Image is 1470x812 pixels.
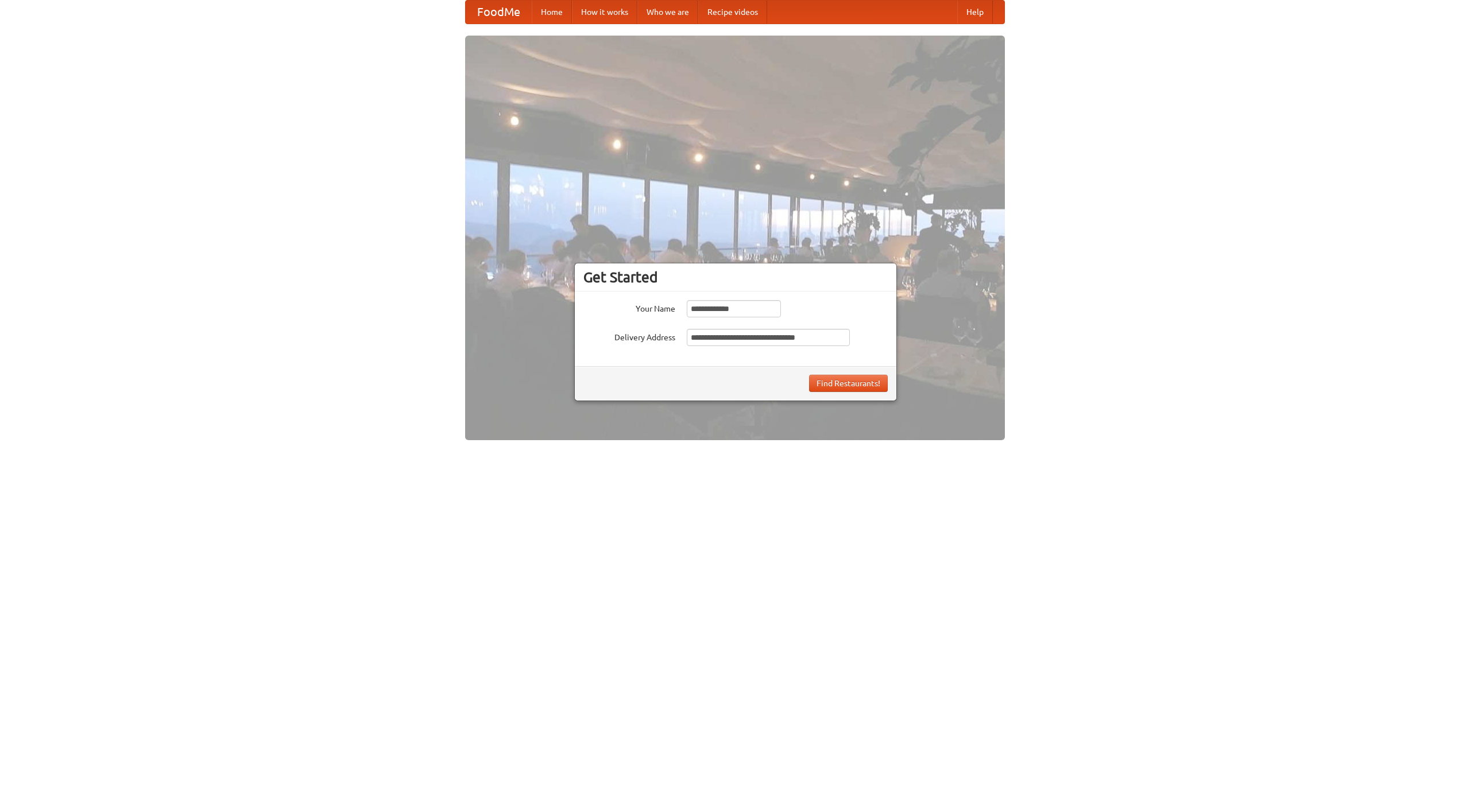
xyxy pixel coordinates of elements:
a: Recipe videos [698,1,767,24]
a: How it works [572,1,637,24]
a: Help [957,1,993,24]
label: Delivery Address [583,329,675,343]
h3: Get Started [583,269,888,286]
button: Find Restaurants! [809,375,888,392]
a: Home [532,1,572,24]
label: Your Name [583,300,675,314]
a: FoodMe [466,1,532,24]
a: Who we are [637,1,698,24]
